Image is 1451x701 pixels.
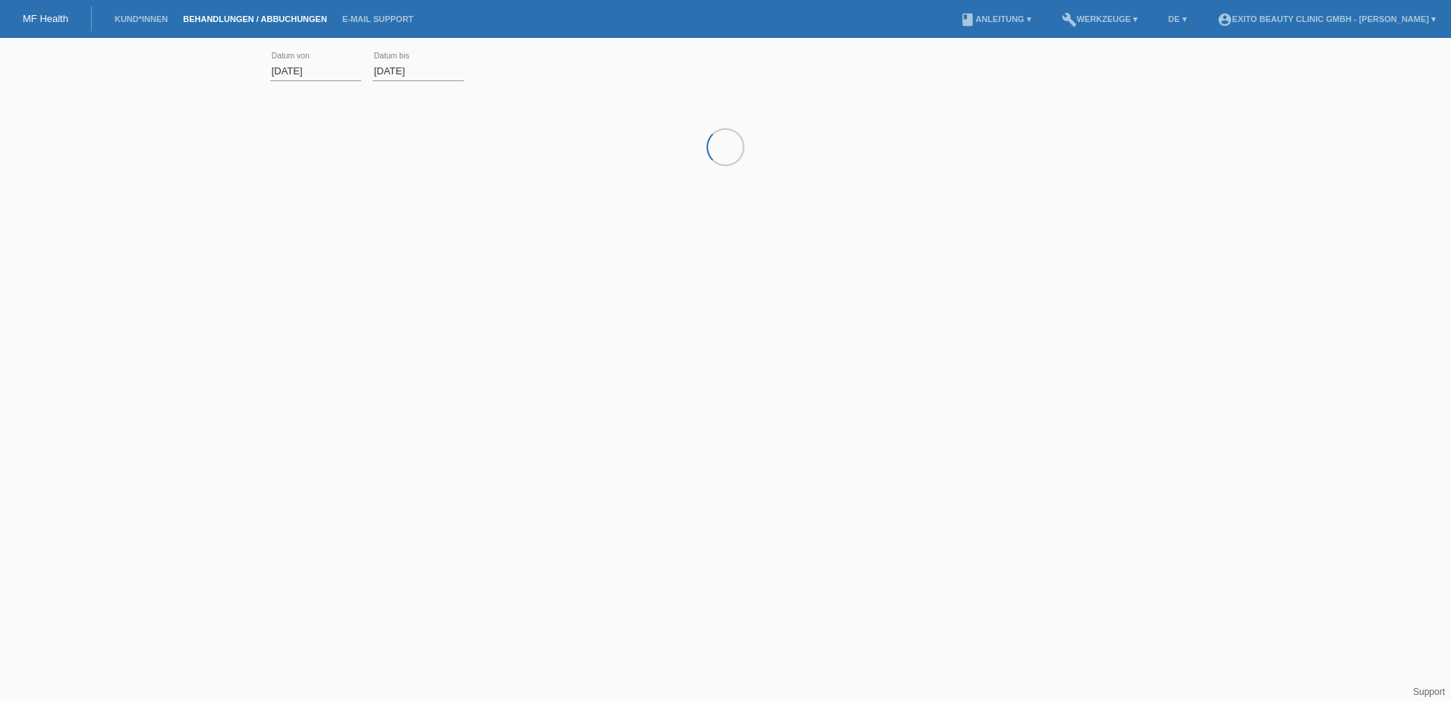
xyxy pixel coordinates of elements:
a: buildWerkzeuge ▾ [1054,14,1146,24]
a: Kund*innen [107,14,175,24]
i: book [960,12,975,27]
a: MF Health [23,13,68,24]
i: build [1062,12,1077,27]
i: account_circle [1217,12,1232,27]
a: Behandlungen / Abbuchungen [175,14,335,24]
a: account_circleExito Beauty Clinic GmbH - [PERSON_NAME] ▾ [1210,14,1443,24]
a: DE ▾ [1160,14,1194,24]
a: Support [1413,687,1445,697]
a: bookAnleitung ▾ [952,14,1038,24]
a: E-Mail Support [335,14,421,24]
